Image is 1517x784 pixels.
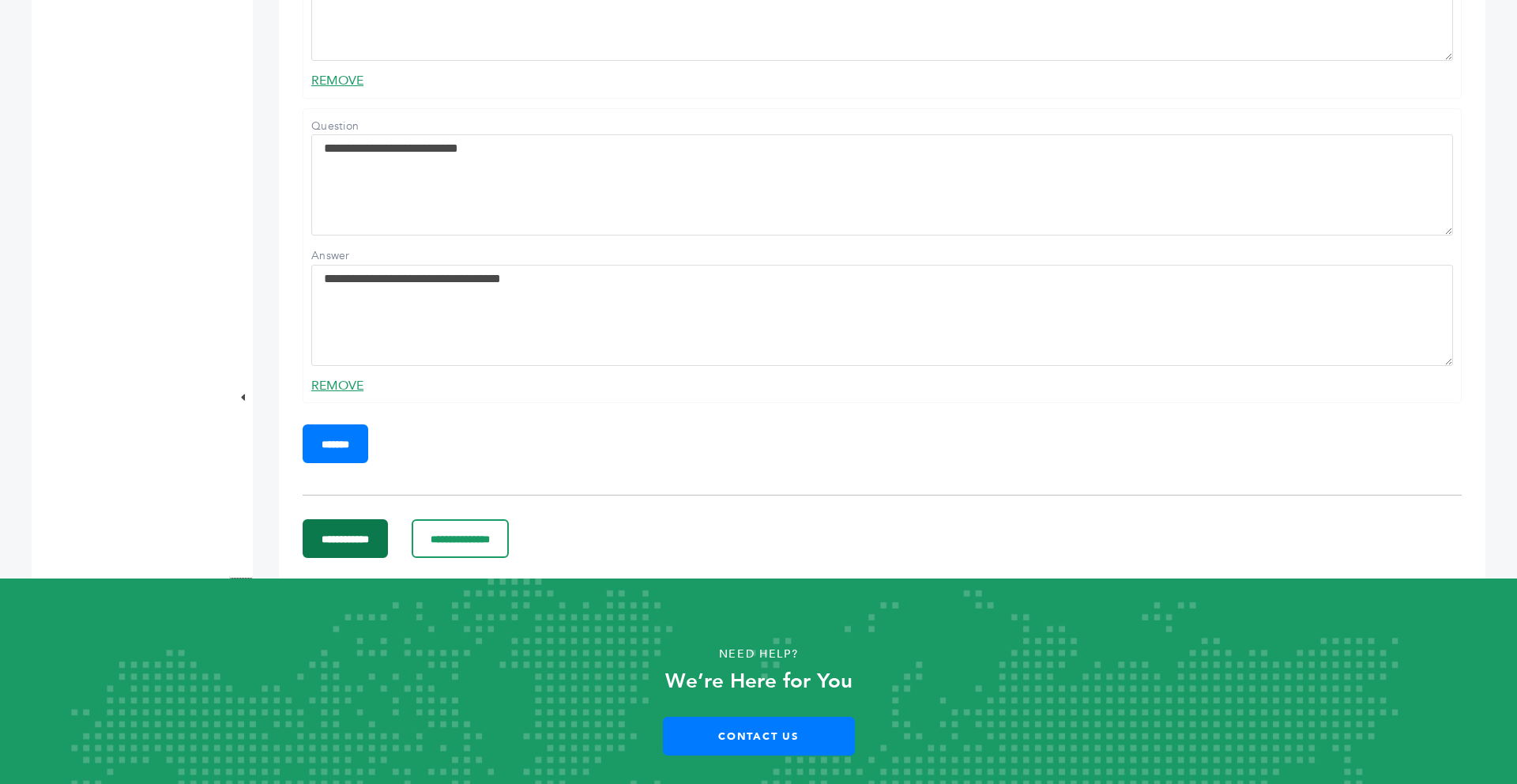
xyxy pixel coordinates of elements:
[76,643,1441,666] p: Need Help?
[665,667,853,695] strong: We’re Here for You
[311,72,363,89] a: REMOVE
[311,377,363,394] a: REMOVE
[663,717,855,756] a: Contact Us
[311,248,422,264] label: Answer
[311,119,422,134] label: Question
